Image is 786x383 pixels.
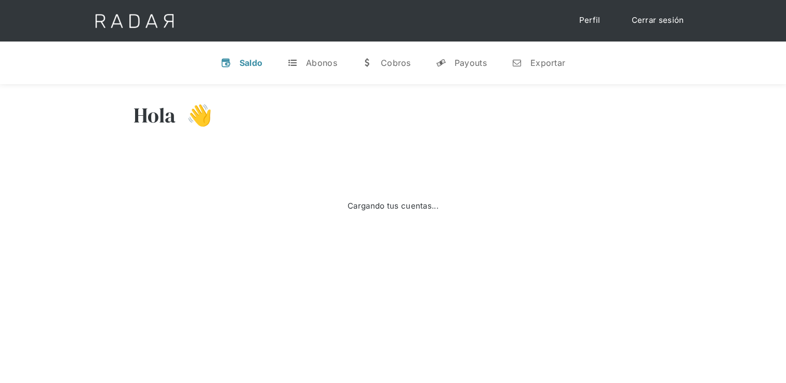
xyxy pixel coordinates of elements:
h3: Hola [134,102,176,128]
div: Abonos [306,58,337,68]
a: Perfil [569,10,611,31]
h3: 👋 [176,102,212,128]
div: Exportar [530,58,565,68]
div: v [221,58,231,68]
a: Cerrar sesión [621,10,695,31]
div: Saldo [239,58,263,68]
div: t [287,58,298,68]
div: w [362,58,372,68]
div: Payouts [455,58,487,68]
div: y [436,58,446,68]
div: Cargando tus cuentas... [348,200,438,212]
div: Cobros [381,58,411,68]
div: n [512,58,522,68]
